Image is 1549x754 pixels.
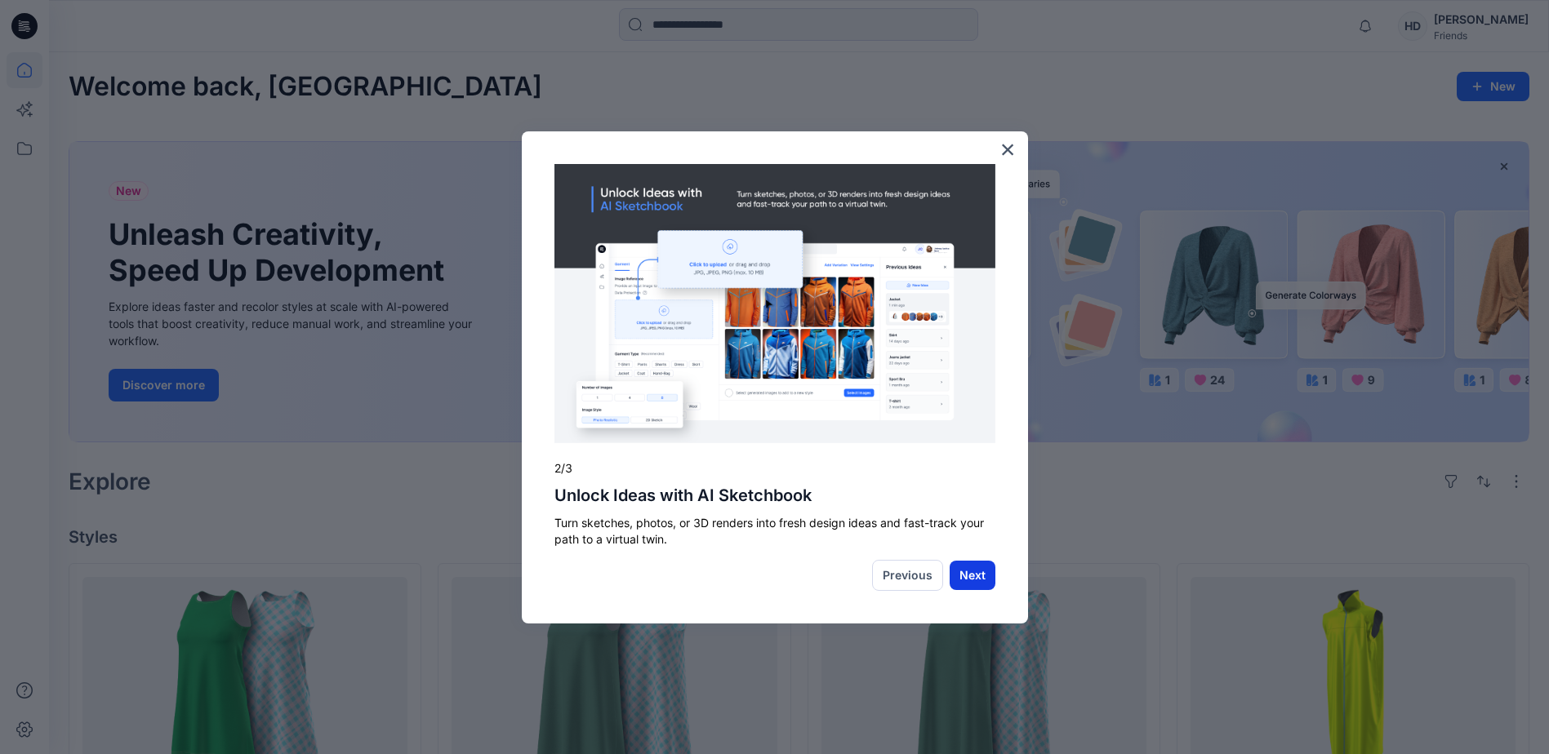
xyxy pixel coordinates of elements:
[950,561,995,590] button: Next
[554,515,995,547] p: Turn sketches, photos, or 3D renders into fresh design ideas and fast-track your path to a virtua...
[554,486,995,505] h2: Unlock Ideas with AI Sketchbook
[1000,136,1016,162] button: Close
[554,460,995,477] p: 2/3
[872,560,943,591] button: Previous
